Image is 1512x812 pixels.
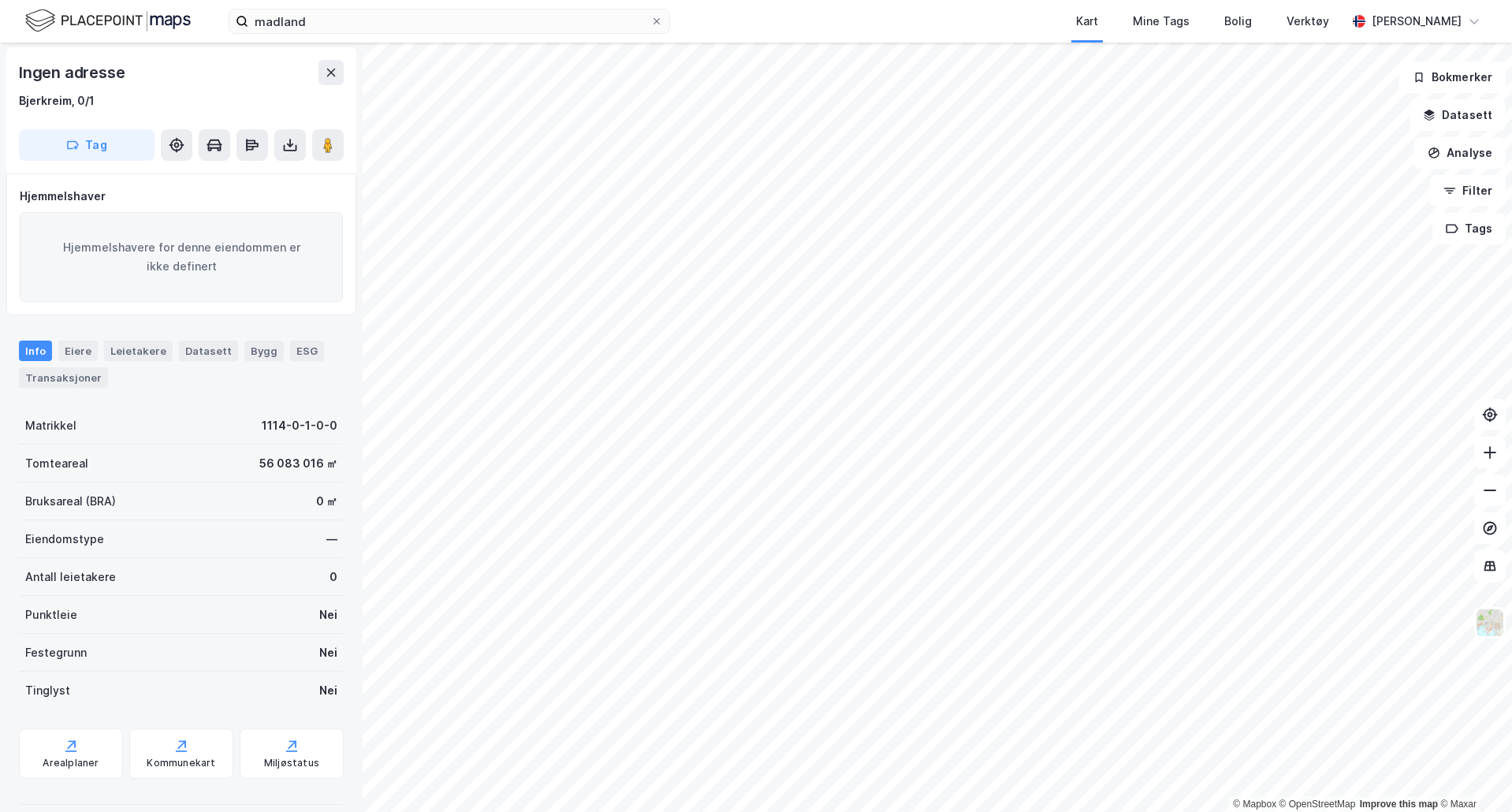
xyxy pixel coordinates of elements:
[25,643,87,662] div: Festegrunn
[1410,99,1506,131] button: Datasett
[58,341,98,361] div: Eiere
[319,605,337,624] div: Nei
[25,7,191,35] img: logo.f888ab2527a4732fd821a326f86c7f29.svg
[25,605,77,624] div: Punktleie
[25,681,70,700] div: Tinglyst
[19,91,95,110] div: Bjerkreim, 0/1
[1433,736,1512,812] div: Kontrollprogram for chat
[1433,736,1512,812] iframe: Chat Widget
[20,212,343,302] div: Hjemmelshavere for denne eiendommen er ikke definert
[1224,12,1252,31] div: Bolig
[25,454,88,473] div: Tomteareal
[259,454,337,473] div: 56 083 016 ㎡
[264,757,319,769] div: Miljøstatus
[326,530,337,549] div: —
[1432,213,1506,244] button: Tags
[244,341,284,361] div: Bygg
[19,129,155,161] button: Tag
[330,568,337,587] div: 0
[179,341,238,361] div: Datasett
[19,367,108,388] div: Transaksjoner
[25,416,76,435] div: Matrikkel
[1399,61,1506,93] button: Bokmerker
[25,530,104,549] div: Eiendomstype
[319,681,337,700] div: Nei
[19,341,52,361] div: Info
[290,341,324,361] div: ESG
[1287,12,1329,31] div: Verktøy
[1360,799,1438,810] a: Improve this map
[20,187,343,206] div: Hjemmelshaver
[1430,175,1506,207] button: Filter
[1372,12,1462,31] div: [PERSON_NAME]
[104,341,173,361] div: Leietakere
[1076,12,1098,31] div: Kart
[19,60,128,85] div: Ingen adresse
[25,568,116,587] div: Antall leietakere
[1233,799,1276,810] a: Mapbox
[147,757,215,769] div: Kommunekart
[1133,12,1190,31] div: Mine Tags
[1414,137,1506,169] button: Analyse
[316,492,337,511] div: 0 ㎡
[1279,799,1356,810] a: OpenStreetMap
[248,9,650,33] input: Søk på adresse, matrikkel, gårdeiere, leietakere eller personer
[25,492,116,511] div: Bruksareal (BRA)
[1475,608,1505,638] img: Z
[319,643,337,662] div: Nei
[43,757,99,769] div: Arealplaner
[262,416,337,435] div: 1114-0-1-0-0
